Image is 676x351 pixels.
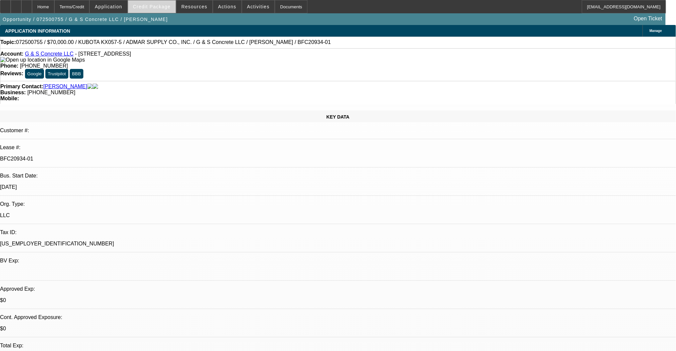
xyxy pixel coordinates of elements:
span: - [STREET_ADDRESS] [75,51,131,57]
a: G & S Concrete LLC [25,51,74,57]
a: View Google Maps [0,57,85,63]
a: Open Ticket [631,13,665,24]
span: Actions [218,4,236,9]
strong: Business: [0,90,26,95]
img: Open up location in Google Maps [0,57,85,63]
span: Activities [247,4,270,9]
strong: Primary Contact: [0,84,43,90]
a: [PERSON_NAME] [43,84,87,90]
span: Resources [181,4,207,9]
button: Google [25,69,44,79]
img: linkedin-icon.png [93,84,98,90]
button: Application [90,0,127,13]
button: Activities [242,0,275,13]
strong: Mobile: [0,96,19,101]
span: Manage [650,29,662,33]
span: Credit Package [133,4,171,9]
strong: Reviews: [0,71,23,76]
span: [PHONE_NUMBER] [20,63,68,69]
span: APPLICATION INFORMATION [5,28,70,34]
img: facebook-icon.png [87,84,93,90]
span: 072500755 / $70,000.00 / KUBOTA KX057-5 / ADMAR SUPPLY CO., INC. / G & S Concrete LLC / [PERSON_N... [16,39,331,45]
span: KEY DATA [326,114,350,120]
button: Resources [176,0,212,13]
button: Trustpilot [45,69,68,79]
span: Application [95,4,122,9]
strong: Topic: [0,39,16,45]
strong: Phone: [0,63,18,69]
span: [PHONE_NUMBER] [27,90,75,95]
strong: Account: [0,51,23,57]
button: Actions [213,0,241,13]
button: BBB [70,69,83,79]
button: Credit Package [128,0,176,13]
span: Opportunity / 072500755 / G & S Concrete LLC / [PERSON_NAME] [3,17,168,22]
